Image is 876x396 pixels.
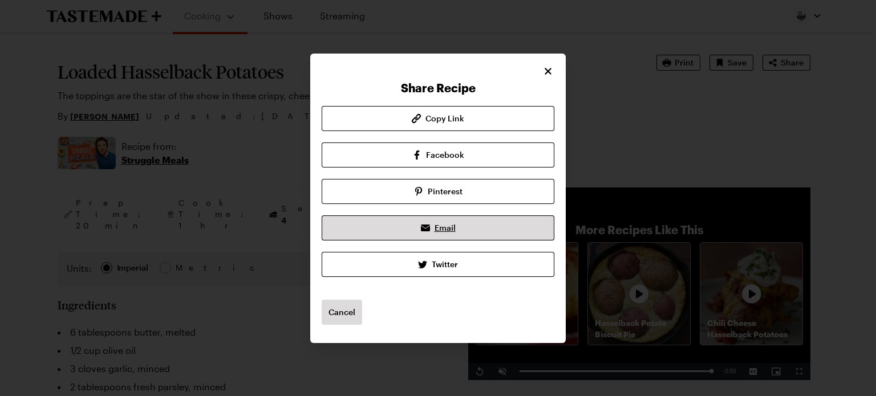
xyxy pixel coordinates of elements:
[322,106,554,131] button: Copy Link
[322,179,554,204] a: Pinterest
[435,222,456,234] span: Email
[328,307,355,318] span: Cancel
[425,113,464,124] span: Copy Link
[428,186,463,197] span: Pinterest
[432,259,458,270] span: Twitter
[426,149,464,161] span: Facebook
[322,142,554,168] a: Facebook
[322,252,554,277] a: Twitter
[322,215,554,240] a: Email
[322,81,554,95] h2: Share Recipe
[542,65,554,77] button: Close
[322,300,362,325] button: Cancel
